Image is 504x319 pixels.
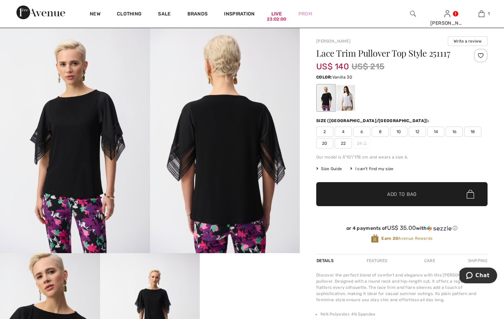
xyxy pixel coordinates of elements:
div: Vanilla 30 [337,85,355,111]
div: Features [361,255,393,267]
img: search the website [410,10,416,18]
span: Vanilla 30 [332,75,352,80]
iframe: Opens a widget where you can chat to one of our agents [459,268,497,285]
div: Our model is 5'10"/178 cm and wears a size 6. [316,154,488,160]
span: Inspiration [224,11,255,18]
div: Discover the perfect blend of comfort and elegance with this [PERSON_NAME] pullover. Designed wit... [316,272,488,303]
span: 2 [316,127,333,137]
a: [PERSON_NAME] [316,39,351,44]
video: Your browser does not support the video tag. [200,253,300,303]
img: Avenue Rewards [371,234,379,243]
a: Clothing [117,11,142,18]
a: 1 [465,10,498,18]
button: Write a review [448,36,488,46]
span: 14 [427,127,444,137]
a: New [90,11,100,18]
span: US$ 215 [352,60,384,73]
div: Details [316,255,335,267]
span: 18 [464,127,481,137]
div: [PERSON_NAME] [430,20,464,27]
div: Care [418,255,441,267]
span: Color: [316,75,332,80]
div: Shipping [466,255,488,267]
a: Brands [187,11,208,18]
span: 12 [409,127,426,137]
a: Sign In [444,10,450,17]
span: 22 [335,138,352,149]
img: 1ère Avenue [16,5,65,19]
strong: Earn 20 [381,236,398,241]
span: Add to Bag [387,191,417,198]
button: Add to Bag [316,182,488,206]
span: Size Guide [316,166,342,172]
h1: Lace Trim Pullover Top Style 251117 [316,49,459,58]
a: Sale [158,11,171,18]
div: Black [317,85,335,111]
span: 6 [353,127,370,137]
span: 8 [372,127,389,137]
div: or 4 payments ofUS$ 35.00withSezzle Click to learn more about Sezzle [316,225,488,234]
span: 20 [316,138,333,149]
span: 16 [446,127,463,137]
div: Size ([GEOGRAPHIC_DATA]/[GEOGRAPHIC_DATA]): [316,118,431,124]
span: US$ 35.00 [387,224,416,231]
div: or 4 payments of with [316,225,488,232]
img: My Bag [479,10,484,18]
img: Lace Trim Pullover Top Style 251117. 2 [150,28,300,253]
span: 1 [488,11,490,17]
span: 24 [353,138,370,149]
span: Avenue Rewards [381,235,432,241]
span: 10 [390,127,407,137]
div: I can't find my size [350,166,393,172]
span: US$ 140 [316,55,349,71]
a: Live23:02:00 [271,10,282,17]
span: 4 [335,127,352,137]
img: Bag.svg [467,190,474,199]
img: ring-m.svg [363,142,367,145]
img: My Info [444,10,450,18]
li: 96% Polyester, 4% Spandex [320,311,488,317]
a: Prom [298,10,312,17]
div: 23:02:00 [267,16,286,23]
img: Sezzle [427,225,452,232]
